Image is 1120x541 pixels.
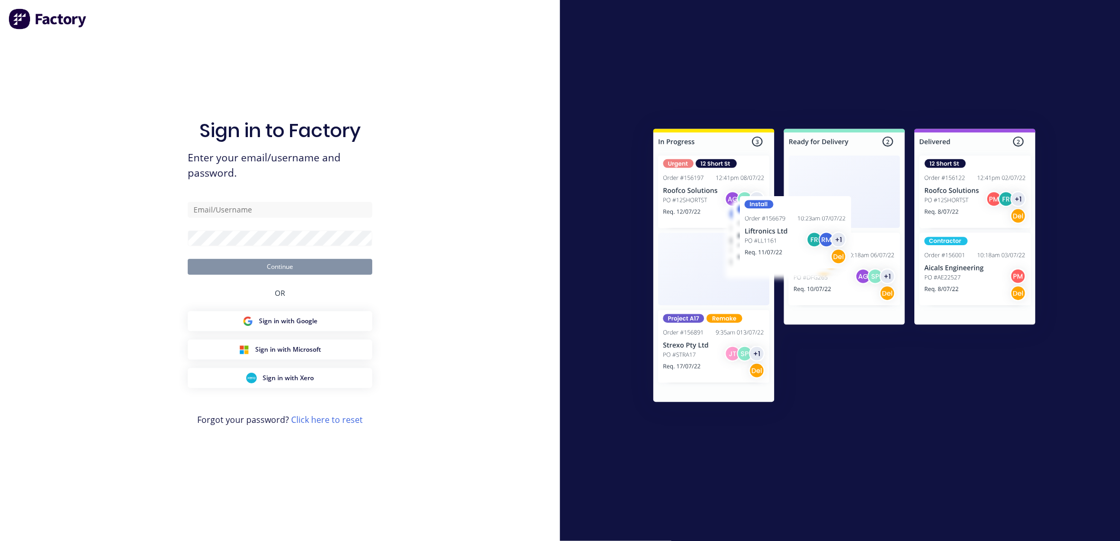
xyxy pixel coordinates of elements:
img: Google Sign in [243,316,253,326]
img: Xero Sign in [246,373,257,383]
span: Sign in with Xero [263,373,314,383]
a: Click here to reset [291,414,363,426]
button: Continue [188,259,372,275]
span: Enter your email/username and password. [188,150,372,181]
input: Email/Username [188,202,372,218]
img: Factory [8,8,88,30]
div: OR [275,275,285,311]
span: Sign in with Google [259,316,318,326]
img: Microsoft Sign in [239,344,249,355]
button: Microsoft Sign inSign in with Microsoft [188,340,372,360]
button: Google Sign inSign in with Google [188,311,372,331]
span: Forgot your password? [197,413,363,426]
img: Sign in [630,108,1059,427]
h1: Sign in to Factory [199,119,361,142]
span: Sign in with Microsoft [256,345,322,354]
button: Xero Sign inSign in with Xero [188,368,372,388]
